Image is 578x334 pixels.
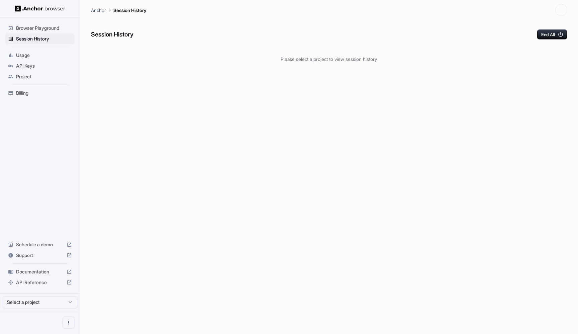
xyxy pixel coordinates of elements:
p: Please select a project to view session history. [91,56,567,63]
h6: Session History [91,30,133,39]
div: Support [5,250,75,261]
img: Anchor Logo [15,5,65,12]
span: Schedule a demo [16,241,64,248]
nav: breadcrumb [91,6,147,14]
div: Project [5,71,75,82]
span: Browser Playground [16,25,72,31]
div: Documentation [5,266,75,277]
div: API Keys [5,61,75,71]
span: Usage [16,52,72,59]
span: Support [16,252,64,259]
span: Billing [16,90,72,96]
div: Usage [5,50,75,61]
button: End All [537,29,567,39]
span: API Keys [16,63,72,69]
p: Session History [113,7,147,14]
span: API Reference [16,279,64,286]
div: Browser Playground [5,23,75,33]
span: Project [16,73,72,80]
span: Session History [16,35,72,42]
div: Schedule a demo [5,239,75,250]
div: Session History [5,33,75,44]
p: Anchor [91,7,106,14]
span: Documentation [16,268,64,275]
div: Billing [5,88,75,98]
div: API Reference [5,277,75,288]
button: Open menu [63,317,75,329]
